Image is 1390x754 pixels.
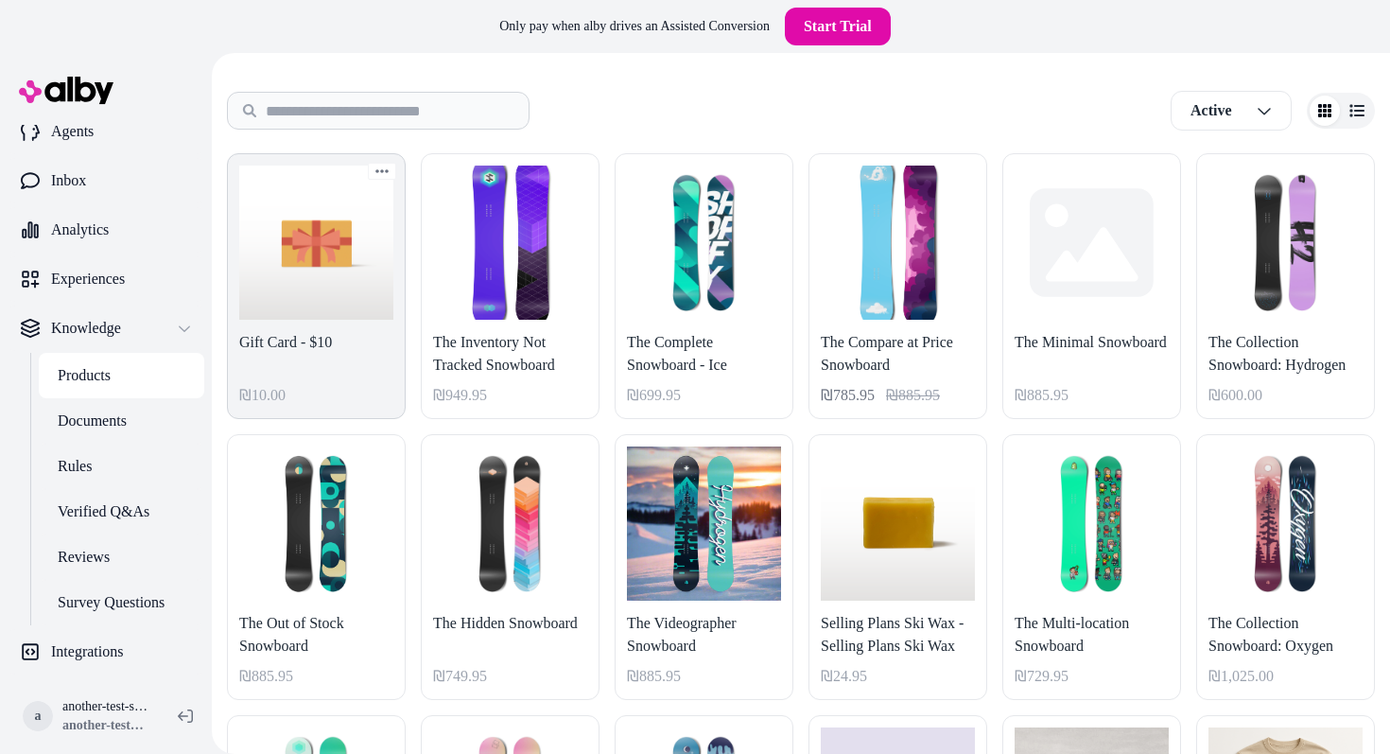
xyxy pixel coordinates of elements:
[1196,434,1375,700] a: The Collection Snowboard: OxygenThe Collection Snowboard: Oxygen₪1,025.00
[51,169,86,192] p: Inbox
[51,317,121,340] p: Knowledge
[421,434,599,700] a: The Hidden SnowboardThe Hidden Snowboard₪749.95
[615,434,793,700] a: The Videographer SnowboardThe Videographer Snowboard₪885.95
[808,434,987,700] a: Selling Plans Ski Wax - Selling Plans Ski WaxSelling Plans Ski Wax - Selling Plans Ski Wax₪24.95
[62,716,148,735] span: another-test-store-1234213
[11,686,163,746] button: aanother-test-store-1234213 Shopifyanother-test-store-1234213
[58,591,165,614] p: Survey Questions
[23,701,53,731] span: a
[227,434,406,700] a: The Out of Stock SnowboardThe Out of Stock Snowboard₪885.95
[1171,91,1292,131] button: Active
[1196,153,1375,419] a: The Collection Snowboard: HydrogenThe Collection Snowboard: Hydrogen₪600.00
[51,219,109,241] p: Analytics
[51,268,125,290] p: Experiences
[62,697,148,716] p: another-test-store-1234213 Shopify
[39,353,204,398] a: Products
[58,455,92,478] p: Rules
[8,629,204,675] a: Integrations
[499,17,770,36] p: Only pay when alby drives an Assisted Conversion
[8,158,204,203] a: Inbox
[39,580,204,625] a: Survey Questions
[58,364,111,387] p: Products
[39,489,204,535] a: Verified Q&As
[58,546,110,569] p: Reviews
[615,153,793,419] a: The Complete Snowboard - IceThe Complete Snowboard - Ice₪699.95
[227,153,406,419] a: Gift Card - $10Gift Card - $10₪10.00
[51,120,94,143] p: Agents
[8,306,204,351] button: Knowledge
[8,207,204,253] a: Analytics
[19,77,113,104] img: alby Logo
[58,500,149,523] p: Verified Q&As
[58,410,127,432] p: Documents
[785,8,891,45] a: Start Trial
[39,535,204,580] a: Reviews
[421,153,599,419] a: The Inventory Not Tracked SnowboardThe Inventory Not Tracked Snowboard₪949.95
[1002,434,1181,700] a: The Multi-location SnowboardThe Multi-location Snowboard₪729.95
[8,256,204,302] a: Experiences
[8,109,204,154] a: Agents
[51,640,123,663] p: Integrations
[39,444,204,489] a: Rules
[808,153,987,419] a: The Compare at Price SnowboardThe Compare at Price Snowboard₪785.95₪885.95
[1002,153,1181,419] a: The Minimal Snowboard₪885.95
[39,398,204,444] a: Documents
